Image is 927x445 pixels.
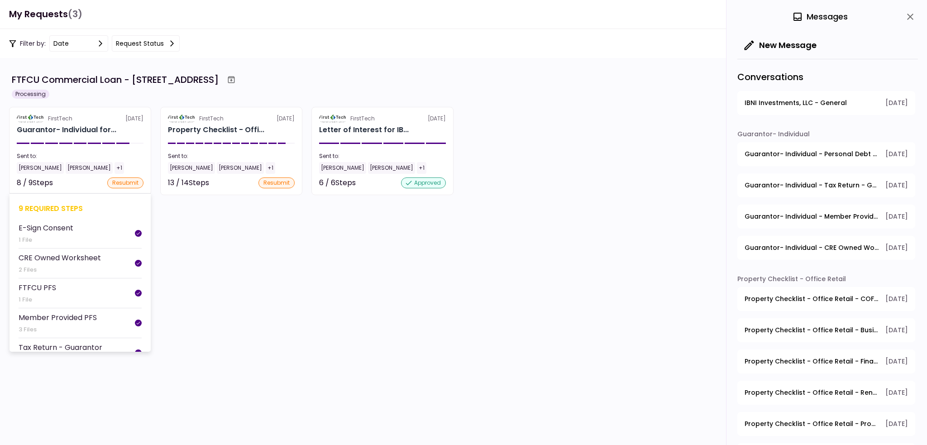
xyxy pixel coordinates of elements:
span: [DATE] [885,325,908,335]
span: [DATE] [885,357,908,366]
div: Sent to: [319,152,446,160]
span: [DATE] [885,149,908,159]
span: [DATE] [885,212,908,221]
span: [DATE] [885,181,908,190]
div: 3 Files [19,325,97,334]
div: FirstTech [199,115,224,123]
div: +1 [115,162,124,174]
div: [PERSON_NAME] [368,162,415,174]
button: open-conversation [737,205,915,229]
img: Partner logo [319,115,347,123]
span: Guarantor- Individual - Tax Return - Guarantor [745,181,879,190]
span: (3) [68,5,82,24]
div: E-Sign Consent [19,222,73,234]
img: Partner logo [168,115,196,123]
div: Guarantor- Individual for IBNI Investments, LLC Johnny Ganim [17,124,116,135]
button: open-conversation [737,381,915,405]
button: open-conversation [737,412,915,436]
div: Processing [12,90,49,99]
div: CRE Owned Worksheet [19,252,101,263]
div: FirstTech [350,115,375,123]
div: Property Checklist - Office Retail [737,274,915,287]
div: resubmit [107,177,143,188]
button: open-conversation [737,173,915,197]
div: [PERSON_NAME] [168,162,215,174]
span: [DATE] [885,388,908,397]
span: Property Checklist - Office Retail - Rent Roll and Past Due Affidavit [745,388,879,397]
button: open-conversation [737,349,915,373]
span: IBNI Investments, LLC - General [745,98,847,108]
div: [DATE] [17,115,143,123]
span: [DATE] [885,98,908,108]
span: Guarantor- Individual - CRE Owned Worksheet [745,243,879,253]
div: [PERSON_NAME] [66,162,113,174]
div: 6 / 6 Steps [319,177,356,188]
button: New Message [737,33,824,57]
button: date [49,35,108,52]
span: [DATE] [885,243,908,253]
span: Property Checklist - Office Retail - Business Debt Schedule [745,325,879,335]
div: Filter by: [9,35,180,52]
div: Letter of Interest for IBNI Investments, LLC 6 Uvalde Road Houston TX [319,124,409,135]
button: open-conversation [737,91,915,115]
div: date [53,38,69,48]
div: Messages [792,10,848,24]
div: 1 File [19,235,73,244]
div: +1 [266,162,275,174]
div: Tax Return - Guarantor [19,342,102,353]
div: FirstTech [48,115,72,123]
span: Guarantor- Individual - Personal Debt Schedule [745,149,879,159]
button: open-conversation [737,287,915,311]
div: [DATE] [168,115,295,123]
span: Property Checklist - Office Retail - Property Operating Statements [745,419,879,429]
button: Request status [112,35,180,52]
div: 2 Files [19,265,101,274]
button: open-conversation [737,236,915,260]
div: Member Provided PFS [19,312,97,323]
button: open-conversation [737,318,915,342]
span: [DATE] [885,419,908,429]
div: resubmit [258,177,295,188]
div: [PERSON_NAME] [319,162,366,174]
span: Property Checklist - Office Retail - COFSA- Borrower [745,294,879,304]
button: open-conversation [737,142,915,166]
span: Property Checklist - Office Retail - Financial Statement - Borrower [745,357,879,366]
h1: My Requests [9,5,82,24]
div: Guarantor- Individual [737,129,915,142]
img: Partner logo [17,115,44,123]
button: close [903,9,918,24]
div: Sent to: [168,152,295,160]
div: 13 / 14 Steps [168,177,209,188]
div: 8 / 9 Steps [17,177,53,188]
div: Conversations [737,59,918,91]
span: [DATE] [885,294,908,304]
div: [PERSON_NAME] [217,162,264,174]
div: [PERSON_NAME] [17,162,64,174]
div: FTFCU PFS [19,282,56,293]
div: Property Checklist - Office Retail for IBNI Investments, LLC 16 Uvalde Road [168,124,264,135]
span: Guarantor- Individual - Member Provided PFS [745,212,879,221]
div: approved [401,177,446,188]
div: +1 [417,162,426,174]
div: Sent to: [17,152,143,160]
div: 1 File [19,295,56,304]
div: FTFCU Commercial Loan - [STREET_ADDRESS] [12,73,219,86]
button: Archive workflow [223,72,239,88]
div: [DATE] [319,115,446,123]
div: 9 required steps [19,203,142,214]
